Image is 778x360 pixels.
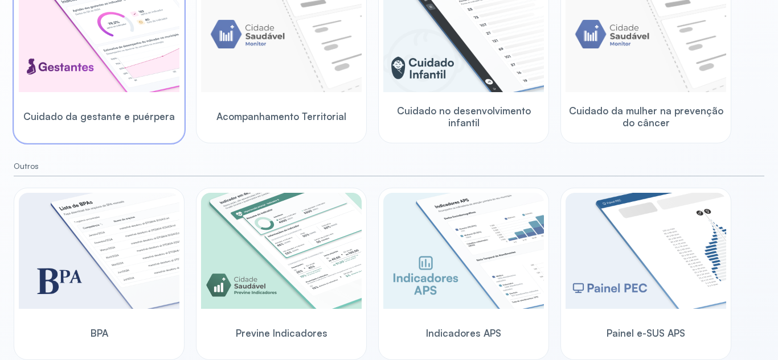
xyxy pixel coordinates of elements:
[201,193,362,309] img: previne-brasil.png
[607,327,685,339] span: Painel e-SUS APS
[19,193,179,309] img: bpa.png
[566,193,726,309] img: pec-panel.png
[91,327,108,339] span: BPA
[383,193,544,309] img: aps-indicators.png
[23,110,175,122] span: Cuidado da gestante e puérpera
[236,327,327,339] span: Previne Indicadores
[426,327,501,339] span: Indicadores APS
[14,162,764,171] small: Outros
[216,110,346,122] span: Acompanhamento Territorial
[566,105,726,129] span: Cuidado da mulher na prevenção do câncer
[383,105,544,129] span: Cuidado no desenvolvimento infantil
